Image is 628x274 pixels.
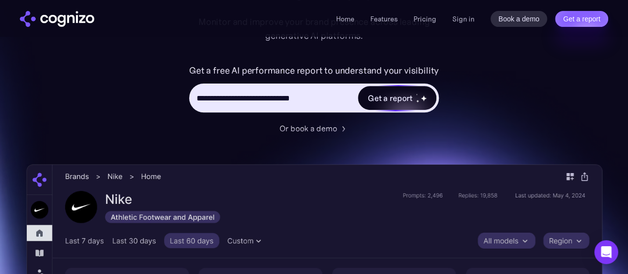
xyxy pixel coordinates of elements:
a: Get a reportstarstarstar [357,85,437,111]
img: star [416,99,419,103]
a: Or book a demo [279,122,349,134]
a: Get a report [555,11,608,27]
a: Home [336,14,354,23]
div: Open Intercom Messenger [594,240,618,264]
a: Sign in [452,13,475,25]
img: star [420,95,427,101]
img: star [416,93,418,95]
a: Features [370,14,398,23]
label: Get a free AI performance report to understand your visibility [189,63,439,79]
div: Get a report [368,92,413,104]
img: cognizo logo [20,11,94,27]
a: Pricing [414,14,436,23]
a: home [20,11,94,27]
form: Hero URL Input Form [189,63,439,117]
div: Or book a demo [279,122,337,134]
a: Book a demo [490,11,548,27]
